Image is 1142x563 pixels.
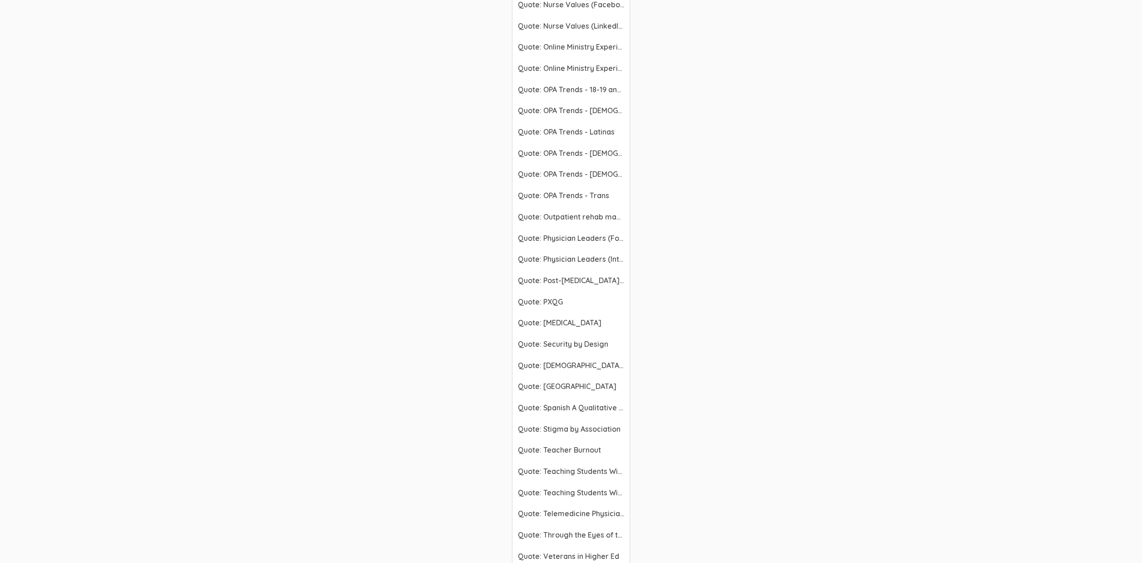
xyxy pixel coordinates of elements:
[512,334,630,356] a: Quote: Security by Design
[512,186,630,207] a: Quote: OPA Trends - Trans
[512,504,630,525] a: Quote: Telemedicine Physicians
[518,127,624,137] span: Quote: OPA Trends - Latinas
[512,207,630,229] a: Quote: Outpatient rehab management of no shows and cancellations
[518,212,624,222] span: Quote: Outpatient rehab management of no shows and cancellations
[512,59,630,80] a: Quote: Online Ministry Experience (No Incentive)
[518,42,624,52] span: Quote: Online Ministry Experience
[518,63,624,74] span: Quote: Online Ministry Experience (No Incentive)
[1097,519,1142,563] iframe: Chat Widget
[512,37,630,59] a: Quote: Online Ministry Experience
[512,398,630,419] a: Quote: Spanish A Qualitative Study on [DEMOGRAPHIC_DATA] Mothers of [DEMOGRAPHIC_DATA] Daughters
[518,233,624,244] span: Quote: Physician Leaders (Focus Group)
[512,122,630,144] a: Quote: OPA Trends - Latinas
[518,508,624,519] span: Quote: Telemedicine Physicians
[518,85,624,95] span: Quote: OPA Trends - 18-19 and Northeast/[GEOGRAPHIC_DATA]
[518,445,624,455] span: Quote: Teacher Burnout
[518,105,624,116] span: Quote: OPA Trends - [DEMOGRAPHIC_DATA]
[518,254,624,264] span: Quote: Physician Leaders (Interview)
[518,339,624,349] span: Quote: Security by Design
[512,419,630,441] a: Quote: Stigma by Association
[518,403,624,413] span: Quote: Spanish A Qualitative Study on [DEMOGRAPHIC_DATA] Mothers of [DEMOGRAPHIC_DATA] Daughters
[518,297,624,307] span: Quote: PXQG
[518,488,624,498] span: Quote: Teaching Students With [MEDICAL_DATA] (Interview)
[512,440,630,462] a: Quote: Teacher Burnout
[512,483,630,504] a: Quote: Teaching Students With [MEDICAL_DATA] (Interview)
[512,356,630,377] a: Quote: [DEMOGRAPHIC_DATA] Women HTN
[518,466,624,477] span: Quote: Teaching Students With [MEDICAL_DATA] (Focus Group)
[512,462,630,483] a: Quote: Teaching Students With [MEDICAL_DATA] (Focus Group)
[512,377,630,398] a: Quote: [GEOGRAPHIC_DATA]
[512,313,630,334] a: Quote: [MEDICAL_DATA]
[512,101,630,122] a: Quote: OPA Trends - [DEMOGRAPHIC_DATA]
[512,525,630,547] a: Quote: Through the Eyes of the Dark Mother
[512,271,630,292] a: Quote: Post-[MEDICAL_DATA] Digital Change Strategies
[512,144,630,165] a: Quote: OPA Trends - [DEMOGRAPHIC_DATA]
[518,424,624,434] span: Quote: Stigma by Association
[518,381,624,392] span: Quote: [GEOGRAPHIC_DATA]
[518,21,624,31] span: Quote: Nurse Values (LinkedIn)
[518,360,624,371] span: Quote: [DEMOGRAPHIC_DATA] Women HTN
[512,80,630,101] a: Quote: OPA Trends - 18-19 and Northeast/[GEOGRAPHIC_DATA]
[512,164,630,186] a: Quote: OPA Trends - [DEMOGRAPHIC_DATA]
[518,190,624,201] span: Quote: OPA Trends - Trans
[518,169,624,179] span: Quote: OPA Trends - [DEMOGRAPHIC_DATA]
[518,530,624,540] span: Quote: Through the Eyes of the Dark Mother
[512,16,630,38] a: Quote: Nurse Values (LinkedIn)
[512,249,630,271] a: Quote: Physician Leaders (Interview)
[518,318,624,328] span: Quote: [MEDICAL_DATA]
[512,292,630,314] a: Quote: PXQG
[518,148,624,159] span: Quote: OPA Trends - [DEMOGRAPHIC_DATA]
[518,551,624,562] span: Quote: Veterans in Higher Ed
[512,229,630,250] a: Quote: Physician Leaders (Focus Group)
[518,275,624,286] span: Quote: Post-[MEDICAL_DATA] Digital Change Strategies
